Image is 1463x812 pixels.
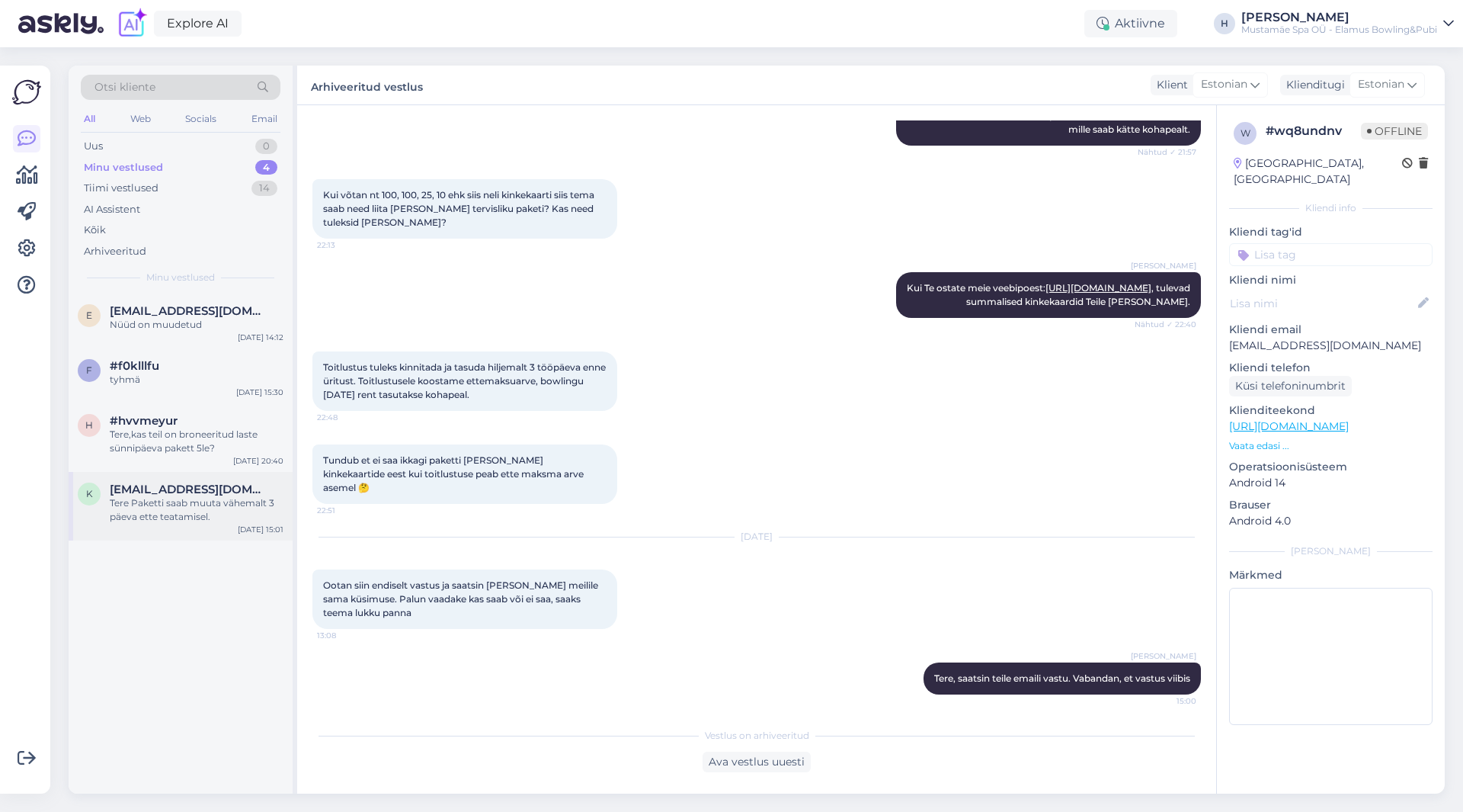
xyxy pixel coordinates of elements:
div: Tere,kas teil on broneeritud laste sünnipäeva pakett 5le? [110,428,283,455]
span: k [86,488,93,499]
img: explore-ai [116,8,148,40]
span: Estonian [1358,76,1404,93]
div: [PERSON_NAME] [1229,544,1433,558]
span: kersti.tael@gmail.com [110,483,268,496]
span: [PERSON_NAME] [1131,650,1196,662]
span: 22:51 [317,505,374,516]
a: [PERSON_NAME]Mustamäe Spa OÜ - Elamus Bowling&Pubi [1241,11,1454,36]
p: Vaata edasi ... [1229,439,1433,453]
span: f [86,364,92,376]
div: 14 [251,181,277,196]
div: Nüüd on muudetud [110,318,283,332]
p: Android 14 [1229,475,1433,491]
p: Kliendi tag'id [1229,224,1433,240]
span: Vestlus on arhiveeritud [705,729,809,743]
div: Tiimi vestlused [84,181,158,196]
div: [DATE] 15:01 [238,524,283,535]
span: 22:48 [317,412,374,423]
span: Nähtud ✓ 21:57 [1138,146,1196,158]
span: Minu vestlused [146,271,215,284]
div: Tere Paketti saab muuta vähemalt 3 päeva ette teatamisel. [110,496,283,524]
div: [DATE] 15:30 [236,387,283,398]
span: Estonian [1201,76,1247,93]
img: Askly Logo [12,78,41,107]
div: Uus [84,139,103,154]
div: tyhmä [110,373,283,387]
div: [PERSON_NAME] [1241,11,1437,24]
div: Web [127,109,154,129]
span: Tundub et ei saa ikkagi paketti [PERSON_NAME] kinkekaartide eest kui toitlustuse peab ette maksma... [323,454,586,493]
a: [URL][DOMAIN_NAME] [1045,282,1151,294]
input: Lisa nimi [1230,295,1415,312]
span: Kui võtan nt 100, 100, 25, 10 ehk siis neli kinkekaarti siis tema saab need liita [PERSON_NAME] t... [323,189,597,228]
p: Android 4.0 [1229,513,1433,529]
span: #hvvmeyur [110,414,178,428]
p: Operatsioonisüsteem [1229,459,1433,475]
span: Kui Te ostate meie veebipoest: , tulevad summalised kinkekaardid Teile [PERSON_NAME]. [907,282,1192,307]
label: Arhiveeritud vestlus [311,75,423,95]
a: Explore AI [154,11,242,37]
div: Klient [1151,77,1188,93]
p: Märkmed [1229,567,1433,583]
p: Kliendi email [1229,322,1433,338]
span: Nähtud ✓ 22:40 [1135,319,1196,330]
div: [GEOGRAPHIC_DATA], [GEOGRAPHIC_DATA] [1234,156,1402,188]
span: esak@protonmail.com [110,304,268,318]
div: Mustamäe Spa OÜ - Elamus Bowling&Pubi [1241,24,1437,36]
div: Ava vestlus uuesti [703,752,811,772]
div: Arhiveeritud [84,244,146,259]
div: AI Assistent [84,202,140,217]
span: Offline [1361,123,1428,140]
p: Kliendi telefon [1229,360,1433,376]
p: [EMAIL_ADDRESS][DOMAIN_NAME] [1229,338,1433,354]
span: h [85,419,93,431]
div: Klienditugi [1280,77,1345,93]
div: [DATE] 20:40 [233,455,283,467]
span: Otsi kliente [94,79,155,95]
div: # wq8undnv [1266,122,1361,140]
span: 22:13 [317,239,374,251]
div: [DATE] 14:12 [238,332,283,343]
a: [URL][DOMAIN_NAME] [1229,419,1349,433]
p: Klienditeekond [1229,403,1433,419]
span: e [86,310,92,321]
span: Toitlustus tuleks kinnitada ja tasuda hiljemalt 3 tööpäeva enne üritust. Toitlustusele koostame e... [323,361,608,400]
span: w [1241,127,1250,139]
div: [DATE] [312,530,1201,544]
div: 0 [255,139,277,154]
div: Küsi telefoninumbrit [1229,376,1352,396]
span: 15:00 [1139,695,1196,707]
div: Socials [182,109,219,129]
div: All [81,109,98,129]
div: Email [248,109,280,129]
span: #f0klllfu [110,359,159,373]
div: 4 [255,160,277,175]
input: Lisa tag [1229,243,1433,266]
div: Minu vestlused [84,160,163,175]
div: Kõik [84,223,106,238]
p: Kliendi nimi [1229,272,1433,288]
span: [PERSON_NAME] [1131,260,1196,271]
span: Ootan siin endiselt vastus ja saatsin [PERSON_NAME] meilile sama küsimuse. Palun vaadake kas saab... [323,579,600,618]
span: Tere, saatsin teile emaili vastu. Vabandan, et vastus viibis [934,672,1190,684]
div: H [1214,13,1235,34]
div: Aktiivne [1084,10,1177,37]
span: 13:08 [317,630,374,641]
p: Brauser [1229,497,1433,513]
div: Kliendi info [1229,201,1433,215]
